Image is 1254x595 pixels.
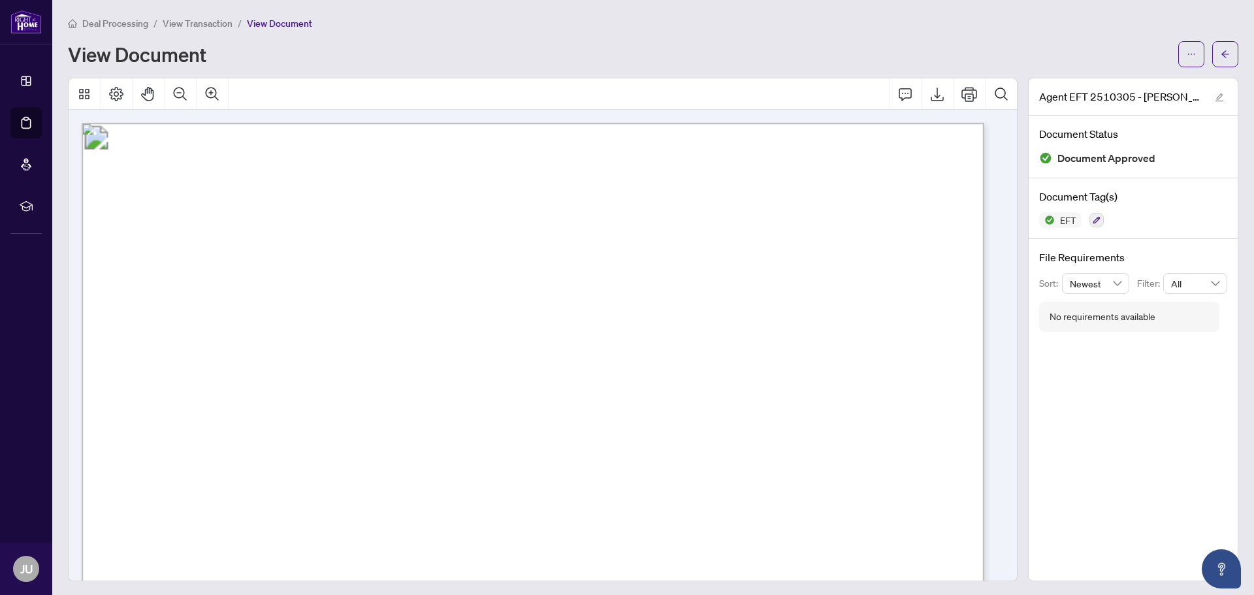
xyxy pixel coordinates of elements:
[247,18,312,29] span: View Document
[1039,126,1227,142] h4: Document Status
[10,10,42,34] img: logo
[238,16,242,31] li: /
[82,18,148,29] span: Deal Processing
[1039,89,1202,105] span: Agent EFT 2510305 - [PERSON_NAME].pdf
[1050,310,1155,324] div: No requirements available
[1221,50,1230,59] span: arrow-left
[1057,150,1155,167] span: Document Approved
[1202,549,1241,588] button: Open asap
[68,44,206,65] h1: View Document
[163,18,233,29] span: View Transaction
[1187,50,1196,59] span: ellipsis
[1137,276,1163,291] p: Filter:
[1039,152,1052,165] img: Document Status
[68,19,77,28] span: home
[1215,93,1224,102] span: edit
[1039,276,1062,291] p: Sort:
[20,560,33,578] span: JU
[1171,274,1219,293] span: All
[1039,249,1227,265] h4: File Requirements
[153,16,157,31] li: /
[1070,274,1122,293] span: Newest
[1039,212,1055,228] img: Status Icon
[1039,189,1227,204] h4: Document Tag(s)
[1055,216,1082,225] span: EFT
